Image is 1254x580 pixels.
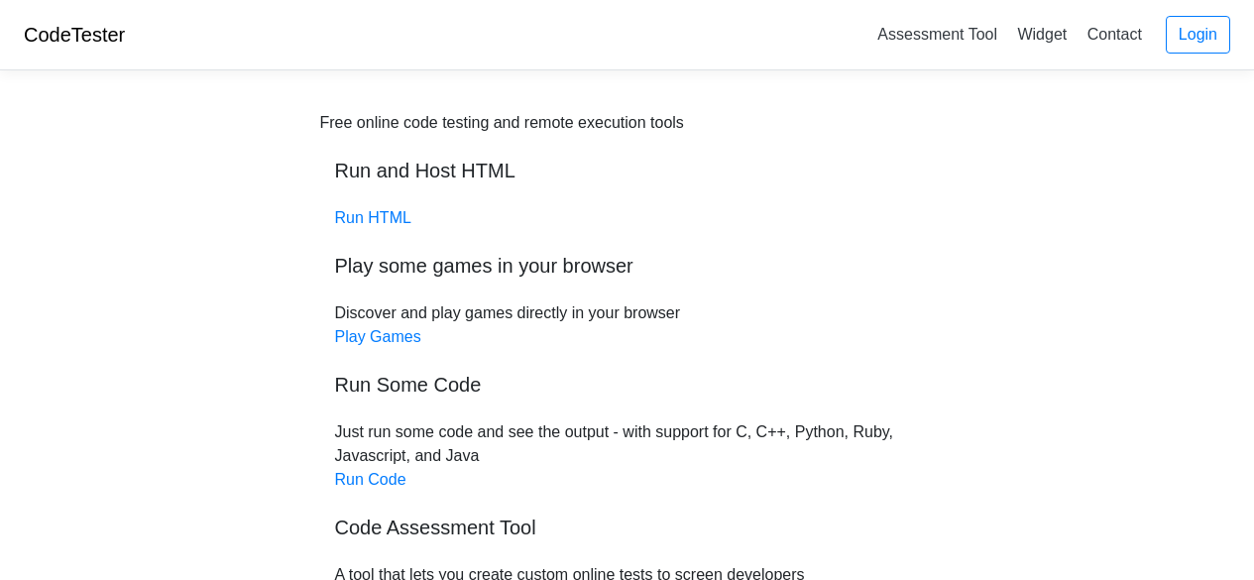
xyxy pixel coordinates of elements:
[335,254,920,278] h5: Play some games in your browser
[1009,18,1075,51] a: Widget
[24,24,125,46] a: CodeTester
[335,159,920,182] h5: Run and Host HTML
[335,471,406,488] a: Run Code
[335,516,920,539] h5: Code Assessment Tool
[335,209,411,226] a: Run HTML
[335,328,421,345] a: Play Games
[335,373,920,397] h5: Run Some Code
[1080,18,1150,51] a: Contact
[869,18,1005,51] a: Assessment Tool
[1166,16,1230,54] a: Login
[320,111,684,135] div: Free online code testing and remote execution tools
